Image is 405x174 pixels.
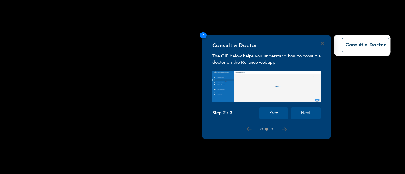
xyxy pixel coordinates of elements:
h4: Consult a Doctor [212,42,257,49]
img: consult_tour.f0374f2500000a21e88d.gif [212,71,321,102]
p: The GIF below helps you understand how to consult a doctor on the Reliance webapp [212,53,321,66]
p: Step 2 / 3 [212,111,232,116]
button: Close [321,42,324,45]
span: 2 [200,32,207,38]
button: Prev [259,107,288,119]
button: Consult a Doctor [342,38,389,52]
button: Next [291,107,321,119]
